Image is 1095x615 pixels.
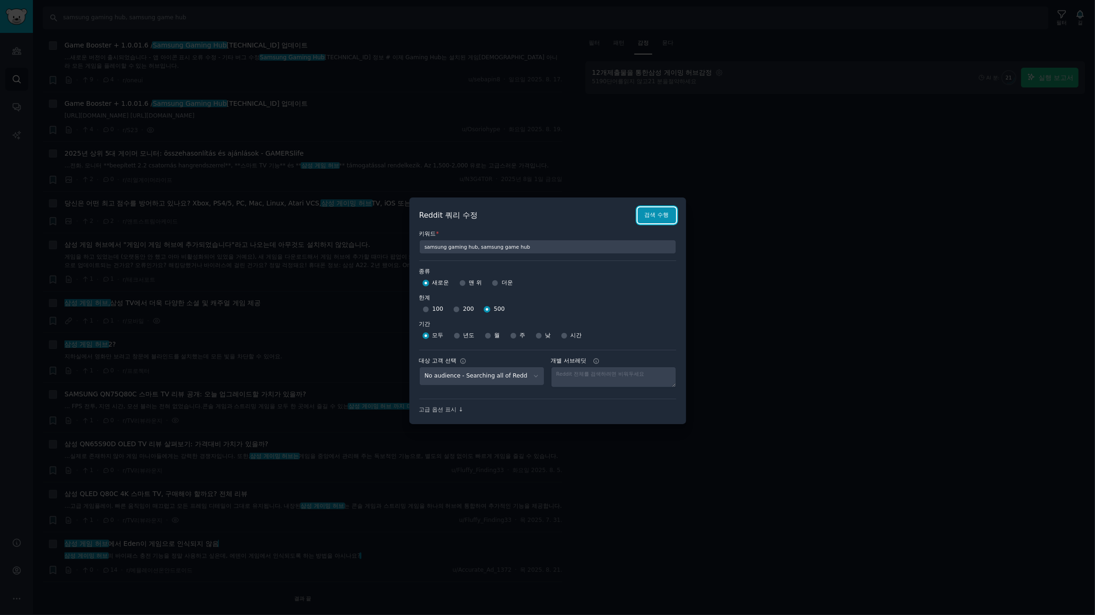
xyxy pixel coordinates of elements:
[463,306,474,312] font: 200
[419,268,431,275] font: 종류
[469,279,482,286] font: 맨 위
[495,332,500,339] font: 월
[432,279,449,286] font: 새로운
[571,332,582,339] font: 시간
[502,279,513,286] font: 더운
[464,332,475,339] font: 년도
[419,240,676,254] input: Reddit에서 검색할 키워드
[494,306,504,312] font: 500
[432,306,443,312] font: 100
[545,332,551,339] font: 낮
[419,406,464,413] font: 고급 옵션 표시 ↓
[551,357,587,364] font: 개별 서브레딧
[419,230,436,237] font: 키워드
[638,207,676,223] button: 검색 수행
[432,332,444,339] font: 모두
[520,332,526,339] font: 주
[419,294,431,301] font: 한계
[419,211,478,220] font: Reddit 쿼리 수정
[645,212,669,218] font: 검색 수행
[419,321,431,327] font: 기간
[419,357,457,364] font: 대상 고객 선택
